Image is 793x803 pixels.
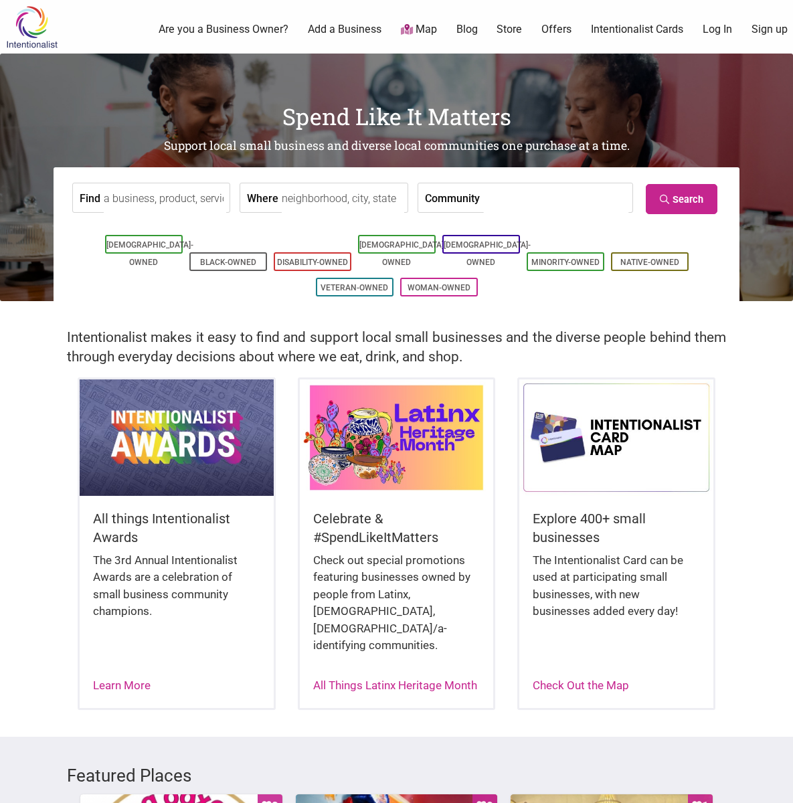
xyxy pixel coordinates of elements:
a: Black-Owned [200,258,256,267]
div: The 3rd Annual Intentionalist Awards are a celebration of small business community champions. [93,552,260,634]
a: Woman-Owned [408,283,470,292]
label: Find [80,183,100,212]
a: Sign up [752,22,788,37]
a: Native-Owned [620,258,679,267]
a: Veteran-Owned [321,283,388,292]
a: [DEMOGRAPHIC_DATA]-Owned [359,240,446,267]
h2: Intentionalist makes it easy to find and support local small businesses and the diverse people be... [67,328,726,367]
a: Learn More [93,679,151,692]
input: neighborhood, city, state [282,183,404,213]
label: Where [247,183,278,212]
h5: Celebrate & #SpendLikeItMatters [313,509,480,547]
img: Latinx / Hispanic Heritage Month [300,379,494,496]
a: Minority-Owned [531,258,600,267]
a: Disability-Owned [277,258,348,267]
div: The Intentionalist Card can be used at participating small businesses, with new businesses added ... [533,552,700,634]
label: Community [425,183,480,212]
a: Map [401,22,437,37]
img: Intentionalist Card Map [519,379,713,496]
img: Intentionalist Awards [80,379,274,496]
a: Are you a Business Owner? [159,22,288,37]
a: Intentionalist Cards [591,22,683,37]
a: Offers [541,22,571,37]
h3: Featured Places [67,764,726,788]
a: [DEMOGRAPHIC_DATA]-Owned [106,240,193,267]
a: All Things Latinx Heritage Month [313,679,477,692]
a: Add a Business [308,22,381,37]
a: Blog [456,22,478,37]
a: Log In [703,22,732,37]
a: Search [646,184,717,214]
a: [DEMOGRAPHIC_DATA]-Owned [444,240,531,267]
div: Check out special promotions featuring businesses owned by people from Latinx, [DEMOGRAPHIC_DATA]... [313,552,480,668]
h5: All things Intentionalist Awards [93,509,260,547]
a: Store [497,22,522,37]
a: Check Out the Map [533,679,629,692]
input: a business, product, service [104,183,226,213]
h5: Explore 400+ small businesses [533,509,700,547]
